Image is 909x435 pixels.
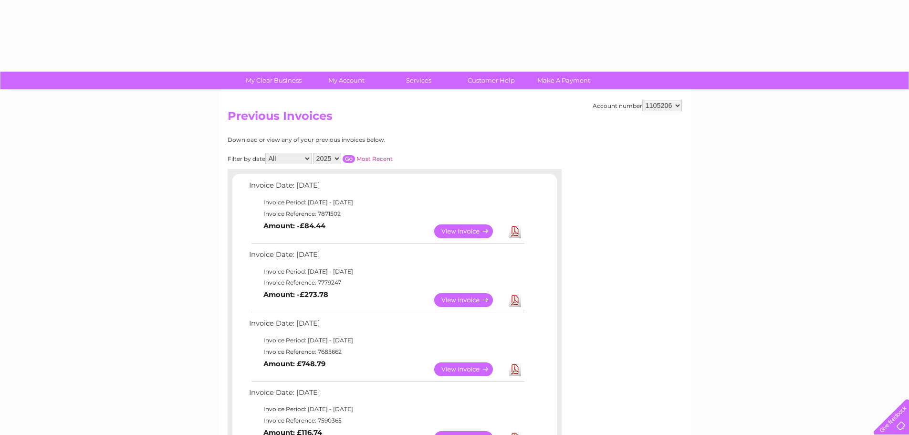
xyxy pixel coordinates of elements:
[228,137,478,143] div: Download or view any of your previous invoices below.
[263,290,328,299] b: Amount: -£273.78
[593,100,682,111] div: Account number
[228,109,682,127] h2: Previous Invoices
[307,72,386,89] a: My Account
[509,293,521,307] a: Download
[228,153,478,164] div: Filter by date
[356,155,393,162] a: Most Recent
[509,224,521,238] a: Download
[509,362,521,376] a: Download
[434,293,504,307] a: View
[247,317,526,335] td: Invoice Date: [DATE]
[263,360,325,368] b: Amount: £748.79
[452,72,531,89] a: Customer Help
[434,362,504,376] a: View
[247,403,526,415] td: Invoice Period: [DATE] - [DATE]
[247,197,526,208] td: Invoice Period: [DATE] - [DATE]
[263,222,325,230] b: Amount: -£84.44
[434,224,504,238] a: View
[247,248,526,266] td: Invoice Date: [DATE]
[524,72,603,89] a: Make A Payment
[247,208,526,220] td: Invoice Reference: 7871502
[247,346,526,358] td: Invoice Reference: 7685662
[247,266,526,277] td: Invoice Period: [DATE] - [DATE]
[247,335,526,346] td: Invoice Period: [DATE] - [DATE]
[234,72,313,89] a: My Clear Business
[379,72,458,89] a: Services
[247,277,526,288] td: Invoice Reference: 7779247
[247,386,526,404] td: Invoice Date: [DATE]
[247,415,526,426] td: Invoice Reference: 7590365
[247,179,526,197] td: Invoice Date: [DATE]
